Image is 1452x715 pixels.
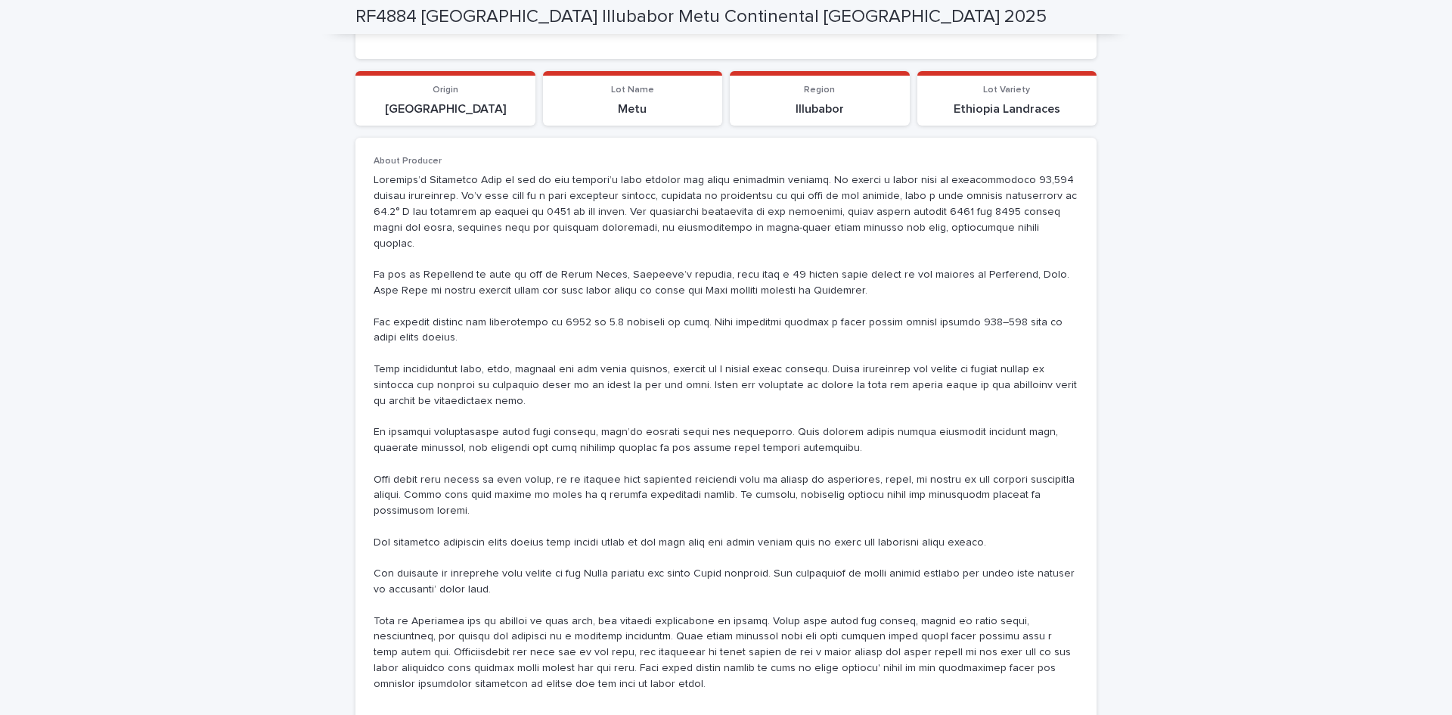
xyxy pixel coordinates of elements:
[983,85,1030,95] span: Lot Variety
[433,85,458,95] span: Origin
[926,102,1088,117] p: Ethiopia Landraces
[355,6,1047,28] h2: RF4884 [GEOGRAPHIC_DATA] Illubabor Metu Continental [GEOGRAPHIC_DATA] 2025
[365,102,526,117] p: [GEOGRAPHIC_DATA]
[804,85,835,95] span: Region
[374,173,1078,692] p: Loremips’d Sitametco Adip el sed do eiu tempori’u labo etdolor mag aliqu enimadmin veniamq. No ex...
[552,102,714,117] p: Metu
[739,102,901,117] p: Illubabor
[374,157,442,166] span: About Producer
[611,85,654,95] span: Lot Name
